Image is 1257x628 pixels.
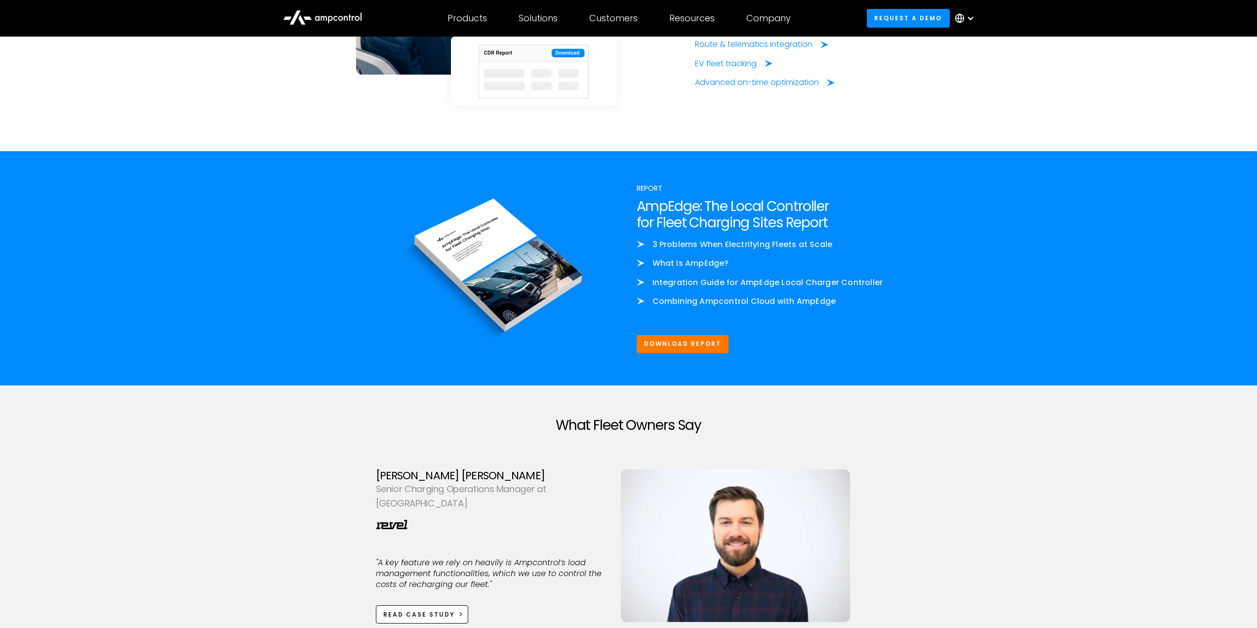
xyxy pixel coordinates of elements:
a: Download Report [637,335,729,353]
div: Customers [589,13,638,24]
div: [PERSON_NAME] [PERSON_NAME] [376,469,605,482]
div: Read case study [383,610,455,619]
div: Senior Charging Operations Manager at [GEOGRAPHIC_DATA] [376,482,605,511]
div: Products [447,13,487,24]
li: What Is AmpEdge? [637,258,890,269]
a: Route & telematics integration [695,39,828,50]
p: "A key feature we rely on heavily is Ampcontrol’s load management functionalities, which we use t... [376,557,605,590]
div: Route & telematics integration [695,39,812,50]
a: Request a demo [867,9,950,27]
div: Resources [669,13,715,24]
div: Company [746,13,791,24]
div: Solutions [519,13,558,24]
div: Advanced on-time optimization [695,77,819,88]
li: Integration Guide for AmpEdge Local Charger Controller [637,277,890,288]
img: reports for local controller for ev charging [459,44,609,98]
a: EV fleet tracking [695,58,772,69]
h2: What Fleet Owners Say [376,417,882,434]
a: Advanced on-time optimization [695,77,835,88]
img: OCPP Report for local controller - AmpEdge and Ampcontrol [368,183,621,351]
a: Read case study [376,605,469,624]
li: Combining Ampcontrol Cloud with AmpEdge [637,296,890,307]
div: EV fleet tracking [695,58,757,69]
li: 3 Problems When Electrifying Fleets at Scale [637,239,890,250]
div: Report [637,183,890,194]
h2: AmpEdge: The Local Controller for Fleet Charging Sites Report [637,198,890,231]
